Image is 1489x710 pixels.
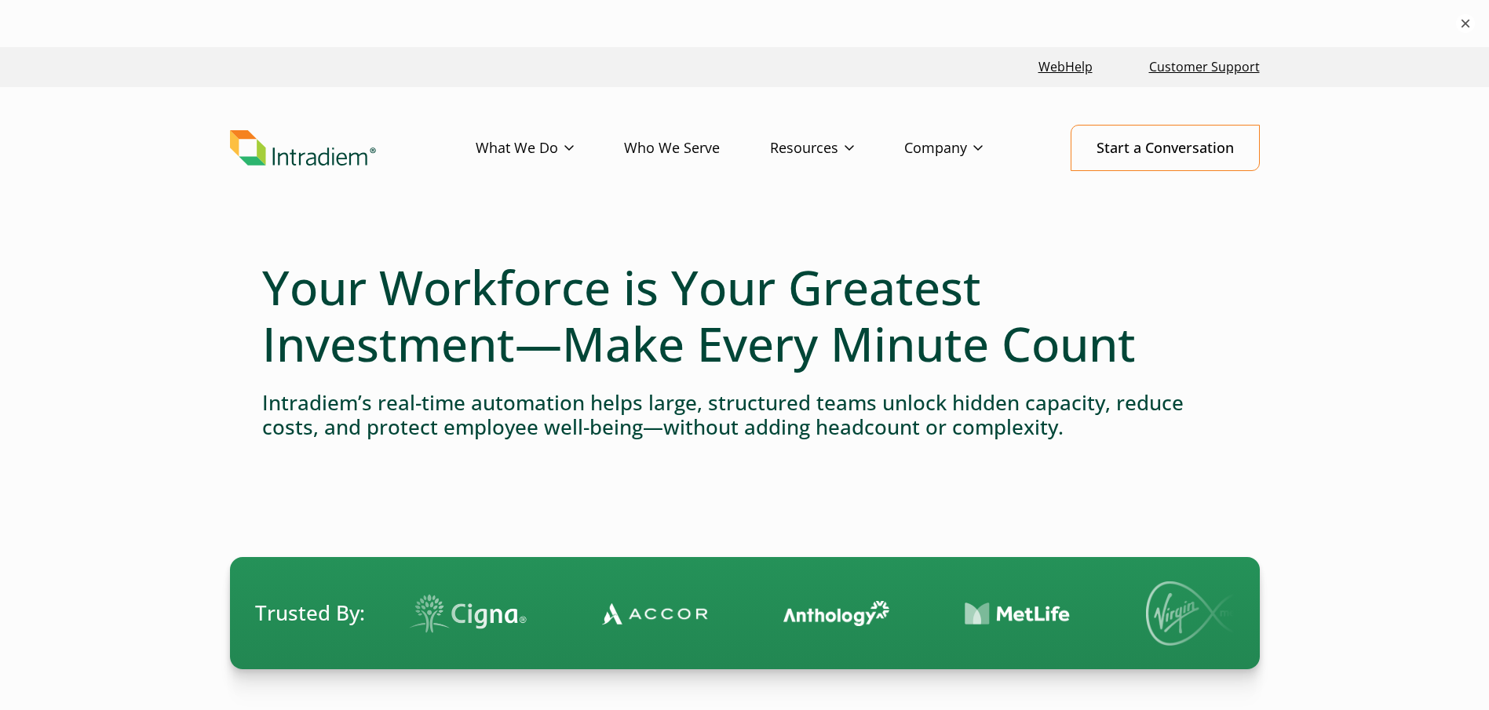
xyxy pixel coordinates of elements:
a: Customer Support [1143,50,1266,84]
img: Virgin Media logo. [1146,581,1256,646]
img: Contact Center Automation MetLife Logo [965,602,1071,626]
h4: Intradiem’s real-time automation helps large, structured teams unlock hidden capacity, reduce cos... [262,391,1228,439]
a: Start a Conversation [1071,125,1260,171]
button: × [1456,14,1475,33]
img: Intradiem [230,130,376,166]
a: Link to homepage of Intradiem [230,130,476,166]
img: Contact Center Automation Accor Logo [602,602,708,625]
a: Resources [770,126,904,171]
a: Link opens in a new window [1032,50,1099,84]
h1: Your Workforce is Your Greatest Investment—Make Every Minute Count [262,259,1228,372]
span: Trusted By: [255,599,365,628]
a: Who We Serve [624,126,770,171]
a: Company [904,126,1033,171]
a: What We Do [476,126,624,171]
